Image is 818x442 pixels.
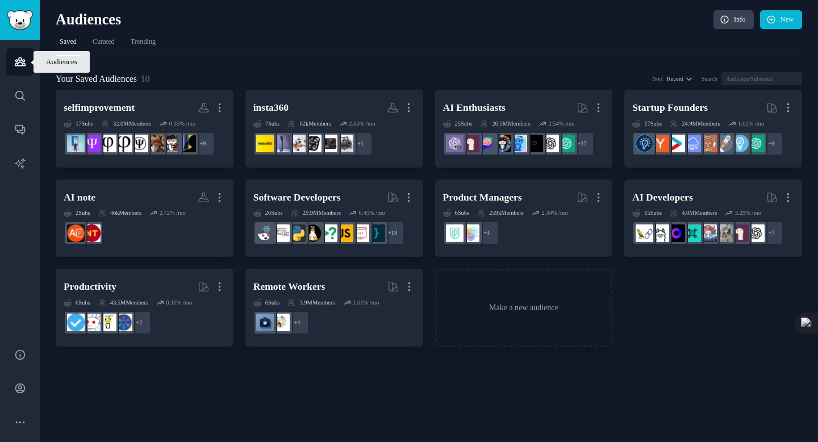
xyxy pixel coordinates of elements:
span: Saved [60,37,77,47]
a: selfimprovement17Subs32.0MMembers0.35% /mo+9PhilosophyMemespsychologystudentsPsychologyTalkpsycho... [56,90,233,168]
img: LocalLLaMA [731,224,749,242]
div: 6 Sub s [443,209,470,217]
a: Startup Founders17Subs24.9MMembers1.62% /mo+9ChatGPTEntrepreneurstartupsEntrepreneurRideAlongSaaS... [624,90,802,168]
img: NoteTaking [83,224,101,242]
img: AiNoteTaker [67,224,85,242]
img: reactjs [256,224,274,242]
a: Software Developers26Subs29.9MMembers0.45% /mo+18programmingwebdevjavascriptcscareerquestionslinu... [245,180,423,257]
img: Insta360Drones [304,135,322,152]
img: philosophy [115,135,132,152]
div: + 9 [759,132,783,156]
img: ChatGPTCoding [715,224,733,242]
div: 46k Members [98,209,141,217]
div: 2.66 % /mo [349,120,375,128]
div: AI Developers [632,190,692,205]
a: Info [713,10,754,30]
img: work [256,314,274,331]
a: Make a new audience [435,269,613,347]
img: Insta360AntiGravity [288,135,306,152]
h2: Audiences [56,11,713,29]
div: AI note [64,190,95,205]
img: ArtificialInteligence [525,135,543,152]
div: + 4 [475,221,499,245]
img: Insta360 [256,135,274,152]
img: Entrepreneur [731,135,749,152]
img: motivation [67,135,85,152]
img: ProductManagement [462,224,479,242]
img: EntrepreneurRideAlong [699,135,717,152]
img: artificial [510,135,527,152]
span: Trending [131,37,156,47]
div: 3.9M Members [287,299,335,307]
div: Product Managers [443,190,522,205]
div: Startup Founders [632,101,708,115]
div: Search [701,75,717,83]
div: 43.5M Members [98,299,148,307]
div: 1.61 % /mo [353,299,379,307]
img: linux [304,224,322,242]
img: webdev [352,224,369,242]
img: ChatGPTPromptGenius [478,135,495,152]
img: aiArt [494,135,511,152]
img: Entrepreneurship [636,135,653,152]
div: Sort [653,75,663,83]
div: Productivity [64,280,116,294]
div: + 1 [349,132,373,156]
img: LLMDevs [683,224,701,242]
input: Audience/Subreddit [721,72,802,85]
img: LocalLLaMA [462,135,479,152]
img: LangChain [636,224,653,242]
img: learnpython [272,224,290,242]
div: 7 Sub s [253,120,280,128]
button: Recent [667,75,694,83]
img: psychologystudents [162,135,180,152]
div: 62k Members [287,120,331,128]
div: insta360 [253,101,289,115]
div: selfimprovement [64,101,135,115]
a: insta3607Subs62kMembers2.66% /mo+1Insta360AceProInsta360AcePro2Insta360DronesInsta360AntiGravity3... [245,90,423,168]
img: cscareerquestions [320,224,337,242]
img: askpsychology [83,135,101,152]
img: ycombinator [652,135,669,152]
div: 17 Sub s [64,120,93,128]
img: lifehacks [99,314,116,331]
div: + 9 [191,132,215,156]
div: + 18 [381,221,404,245]
img: javascript [336,224,353,242]
span: Your Saved Audiences [56,72,137,86]
div: + 7 [759,221,783,245]
img: productivity [83,314,101,331]
img: psychology [131,135,148,152]
div: 15 Sub s [632,209,662,217]
div: Software Developers [253,190,341,205]
div: + 4 [285,311,309,335]
div: 1.62 % /mo [738,120,764,128]
img: Insta360AcePro [336,135,353,152]
img: ollama [652,224,669,242]
div: 259k Members [477,209,524,217]
div: 0.35 % /mo [169,120,195,128]
img: 360Cameras [272,135,290,152]
div: 32.0M Members [101,120,151,128]
img: programming [368,224,385,242]
div: 29.9M Members [291,209,341,217]
img: LocalLLM [667,224,685,242]
img: ChatGPTPro [446,135,464,152]
img: askphilosophy [99,135,116,152]
img: PhilosophyMemes [178,135,196,152]
img: ChatGPT [557,135,575,152]
a: Curated [89,33,119,56]
div: 0.11 % /mo [166,299,193,307]
div: + 2 [127,311,151,335]
img: PsychologyTalk [147,135,164,152]
img: Python [288,224,306,242]
div: 2.54 % /mo [548,120,574,128]
div: 25 Sub s [443,120,473,128]
a: New [760,10,802,30]
a: Remote Workers6Subs3.9MMembers1.61% /mo+4RemoteJobswork [245,269,423,347]
img: RemoteJobs [272,314,290,331]
span: Curated [93,37,115,47]
img: startups [715,135,733,152]
div: 2 Sub s [64,209,90,217]
div: + 17 [570,132,594,156]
